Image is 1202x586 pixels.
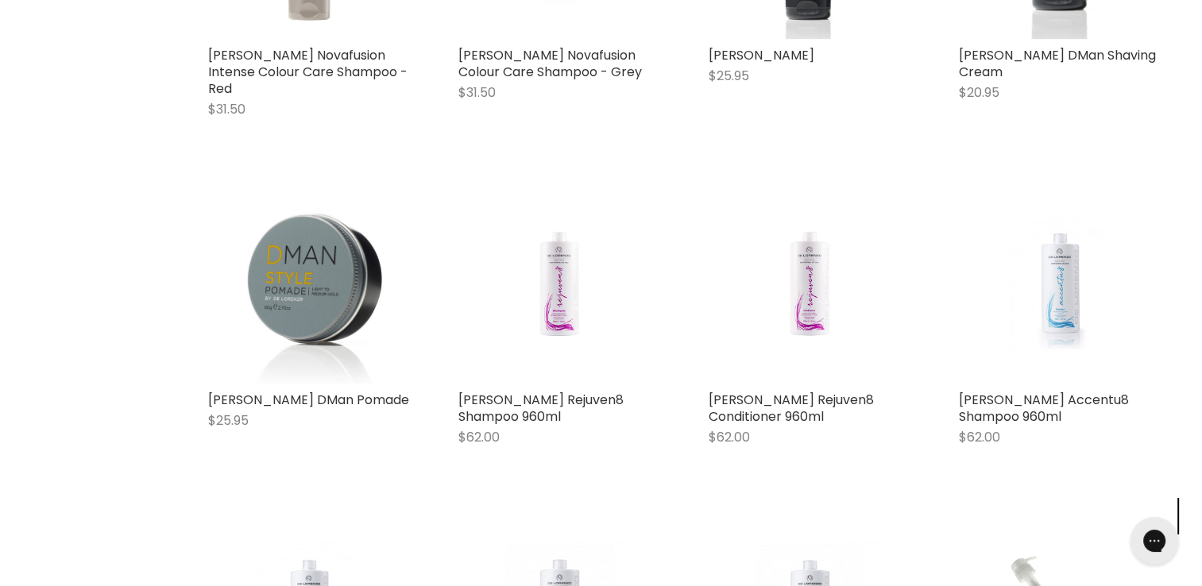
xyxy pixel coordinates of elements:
img: De Lorenzo DMan Pomade [210,181,408,384]
span: $62.00 [458,428,500,446]
a: [PERSON_NAME] Rejuven8 Conditioner 960ml [709,391,874,426]
iframe: Gorgias live chat messenger [1123,511,1186,570]
span: $31.50 [458,83,496,102]
a: [PERSON_NAME] Accentu8 Shampoo 960ml [959,391,1129,426]
span: $31.50 [208,100,245,118]
img: De Lorenzo Rejuven8 Conditioner 960ml [742,181,877,384]
a: [PERSON_NAME] DMan Shaving Cream [959,46,1156,81]
span: $20.95 [959,83,999,102]
a: [PERSON_NAME] Novafusion Colour Care Shampoo - Grey [458,46,642,81]
span: $25.95 [208,411,249,430]
a: De Lorenzo Accentu8 Shampoo 960ml [959,181,1161,384]
span: $25.95 [709,67,749,85]
span: $62.00 [709,428,750,446]
a: De Lorenzo Rejuven8 Shampoo 960ml [458,181,661,384]
img: De Lorenzo Rejuven8 Shampoo 960ml [492,181,627,384]
a: [PERSON_NAME] Novafusion Intense Colour Care Shampoo - Red [208,46,408,98]
img: De Lorenzo Accentu8 Shampoo 960ml [992,181,1127,384]
a: De Lorenzo Rejuven8 Conditioner 960ml [709,181,911,384]
a: [PERSON_NAME] [709,46,814,64]
a: [PERSON_NAME] Rejuven8 Shampoo 960ml [458,391,624,426]
a: De Lorenzo DMan Pomade [208,181,411,384]
a: [PERSON_NAME] DMan Pomade [208,391,409,409]
span: $62.00 [959,428,1000,446]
